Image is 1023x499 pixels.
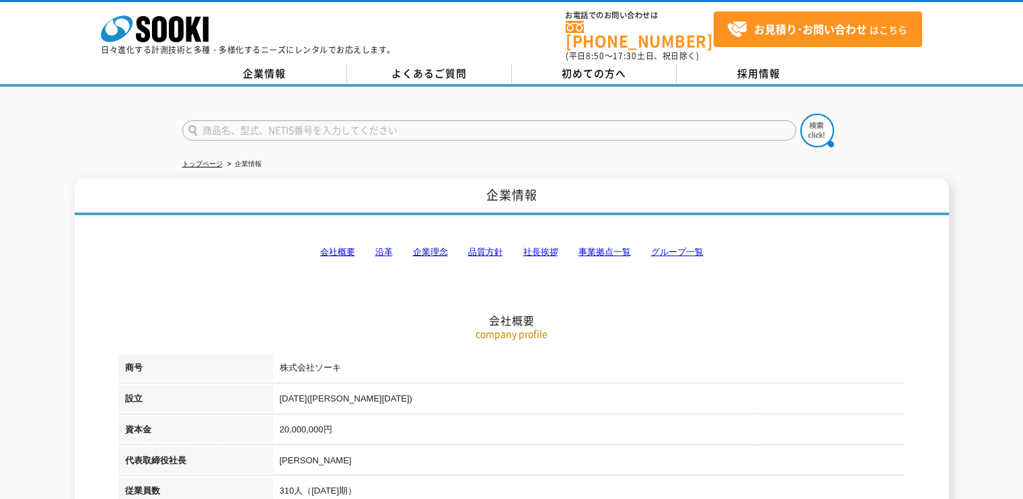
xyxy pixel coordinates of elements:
a: 事業拠点一覧 [578,247,631,257]
span: (平日 ～ 土日、祝日除く) [566,50,699,62]
span: お電話でのお問い合わせは [566,11,714,20]
img: btn_search.png [800,114,834,147]
a: トップページ [182,160,223,167]
input: 商品名、型式、NETIS番号を入力してください [182,120,796,141]
a: 企業理念 [413,247,448,257]
a: お見積り･お問い合わせはこちら [714,11,922,47]
a: 採用情報 [677,64,841,84]
th: 代表取締役社長 [118,447,273,478]
td: 20,000,000円 [273,416,905,447]
td: [DATE]([PERSON_NAME][DATE]) [273,385,905,416]
a: 初めての方へ [512,64,677,84]
p: company profile [118,327,905,341]
th: 商号 [118,354,273,385]
li: 企業情報 [225,157,262,171]
h2: 会社概要 [118,179,905,328]
a: 品質方針 [468,247,503,257]
span: 8:50 [586,50,605,62]
a: 社長挨拶 [523,247,558,257]
p: 日々進化する計測技術と多種・多様化するニーズにレンタルでお応えします。 [101,46,395,54]
a: 会社概要 [320,247,355,257]
a: グループ一覧 [651,247,704,257]
a: 企業情報 [182,64,347,84]
td: 株式会社ソーキ [273,354,905,385]
span: はこちら [727,20,907,40]
th: 資本金 [118,416,273,447]
th: 設立 [118,385,273,416]
a: [PHONE_NUMBER] [566,21,714,48]
h1: 企業情報 [75,178,949,215]
a: 沿革 [375,247,393,257]
strong: お見積り･お問い合わせ [754,21,867,37]
span: 17:30 [613,50,637,62]
span: 初めての方へ [562,66,626,81]
td: [PERSON_NAME] [273,447,905,478]
a: よくあるご質問 [347,64,512,84]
